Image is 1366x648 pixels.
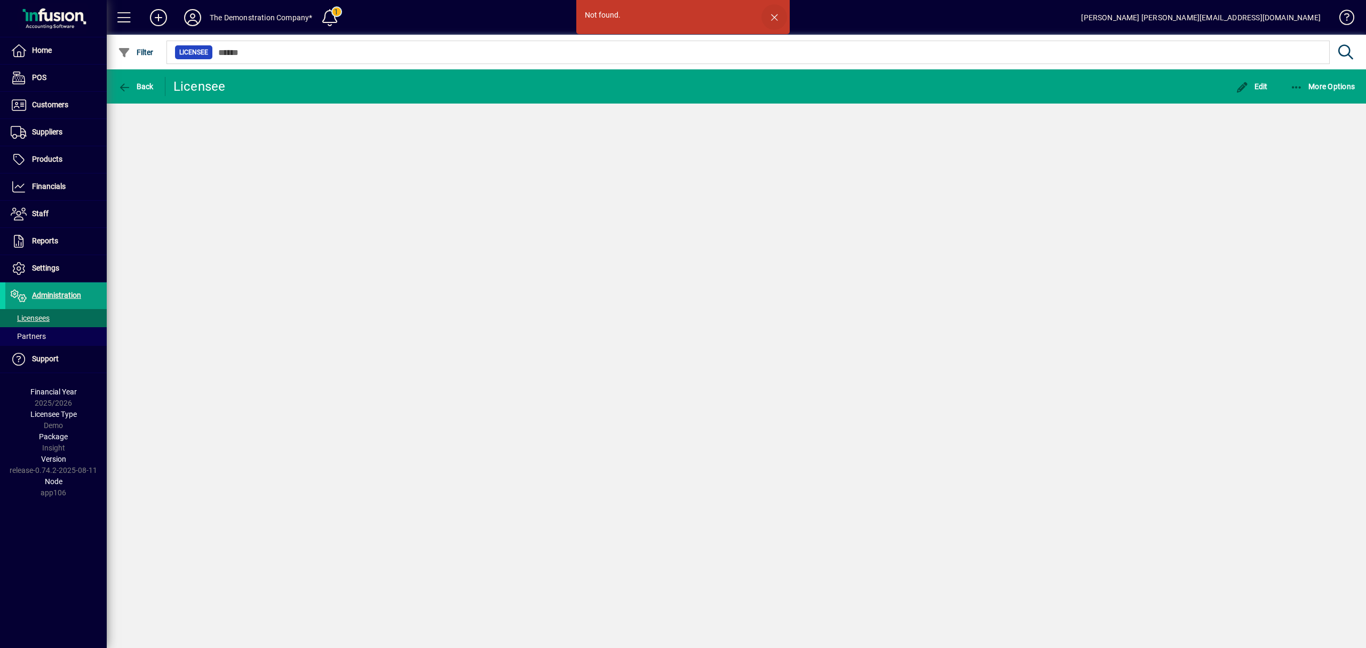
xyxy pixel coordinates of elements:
span: Node [45,477,62,486]
span: Home [32,46,52,54]
button: More Options [1288,77,1358,96]
a: Licensees [5,309,107,327]
a: Financials [5,173,107,200]
span: Licensees [11,314,50,322]
a: Support [5,346,107,373]
a: Settings [5,255,107,282]
a: Home [5,37,107,64]
span: Administration [32,291,81,299]
a: Staff [5,201,107,227]
button: Profile [176,8,210,27]
span: Reports [32,236,58,245]
a: Partners [5,327,107,345]
a: Products [5,146,107,173]
span: Back [118,82,154,91]
button: Filter [115,43,156,62]
a: POS [5,65,107,91]
span: Licensee [179,47,208,58]
span: Version [41,455,66,463]
span: Filter [118,48,154,57]
span: Partners [11,332,46,341]
a: Knowledge Base [1331,2,1353,37]
span: Package [39,432,68,441]
span: Support [32,354,59,363]
app-page-header-button: Back [107,77,165,96]
button: Edit [1233,77,1270,96]
a: Reports [5,228,107,255]
span: Customers [32,100,68,109]
span: Products [32,155,62,163]
div: Licensee [173,78,226,95]
span: Staff [32,209,49,218]
a: Customers [5,92,107,118]
span: Suppliers [32,128,62,136]
span: Edit [1236,82,1268,91]
button: Back [115,77,156,96]
a: Suppliers [5,119,107,146]
button: Add [141,8,176,27]
span: Financial Year [30,388,77,396]
div: The Demonstration Company* [210,9,313,26]
span: Financials [32,182,66,191]
span: POS [32,73,46,82]
span: Settings [32,264,59,272]
div: [PERSON_NAME] [PERSON_NAME][EMAIL_ADDRESS][DOMAIN_NAME] [1081,9,1321,26]
span: More Options [1290,82,1355,91]
span: Licensee Type [30,410,77,418]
